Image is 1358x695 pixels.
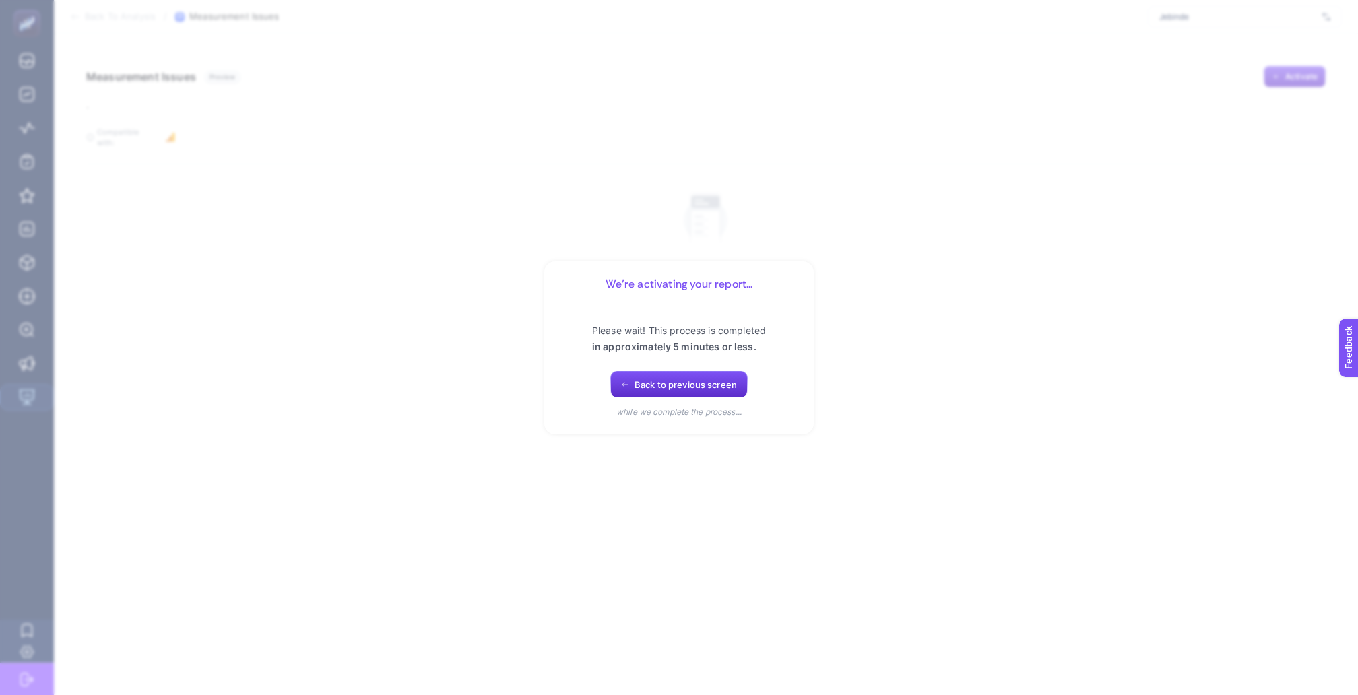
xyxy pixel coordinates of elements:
p: while we complete the process... [616,406,742,418]
span: Back to previous screen [635,379,737,390]
h1: We’re activating your report... [560,277,798,290]
span: Feedback [8,4,51,15]
span: Please wait! This process is completed [592,325,766,336]
button: Back to previous screen [610,371,748,398]
span: in approximately 5 minutes or less. [592,341,756,352]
